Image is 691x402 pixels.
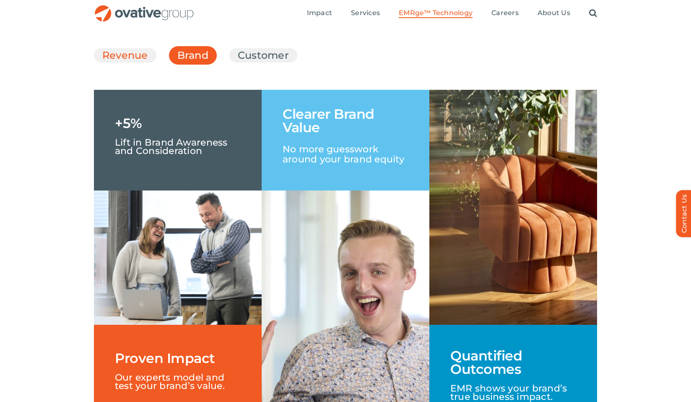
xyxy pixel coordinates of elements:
p: EMR shows your brand’s true business impact. [450,376,576,401]
span: About Us [538,9,570,17]
span: Services [351,9,380,17]
a: Customer [238,48,289,63]
p: Lift in Brand Awareness and Consideration [115,130,241,155]
p: Our experts model and test your brand’s value. [115,365,241,390]
img: Brand Collage – Left [94,191,262,325]
h1: +5% [115,117,142,130]
a: Search [589,9,597,18]
h1: Quantified Outcomes [450,349,576,376]
a: Brand [177,48,208,67]
a: Impact [307,9,332,18]
a: OG_Full_horizontal_RGB [94,4,195,12]
a: Services [351,9,380,18]
h1: Proven Impact [115,352,215,365]
h1: Clearer Brand Value [283,107,408,134]
img: NYC Chair [429,90,597,325]
span: Careers [491,9,519,17]
span: EMRge™ Technology [399,9,473,17]
ul: Post Filters [94,44,597,67]
a: About Us [538,9,570,18]
a: EMRge™ Technology [399,9,473,18]
span: Impact [307,9,332,17]
a: Careers [491,9,519,18]
a: Revenue [102,48,148,63]
p: No more guesswork around your brand equity [283,134,408,164]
